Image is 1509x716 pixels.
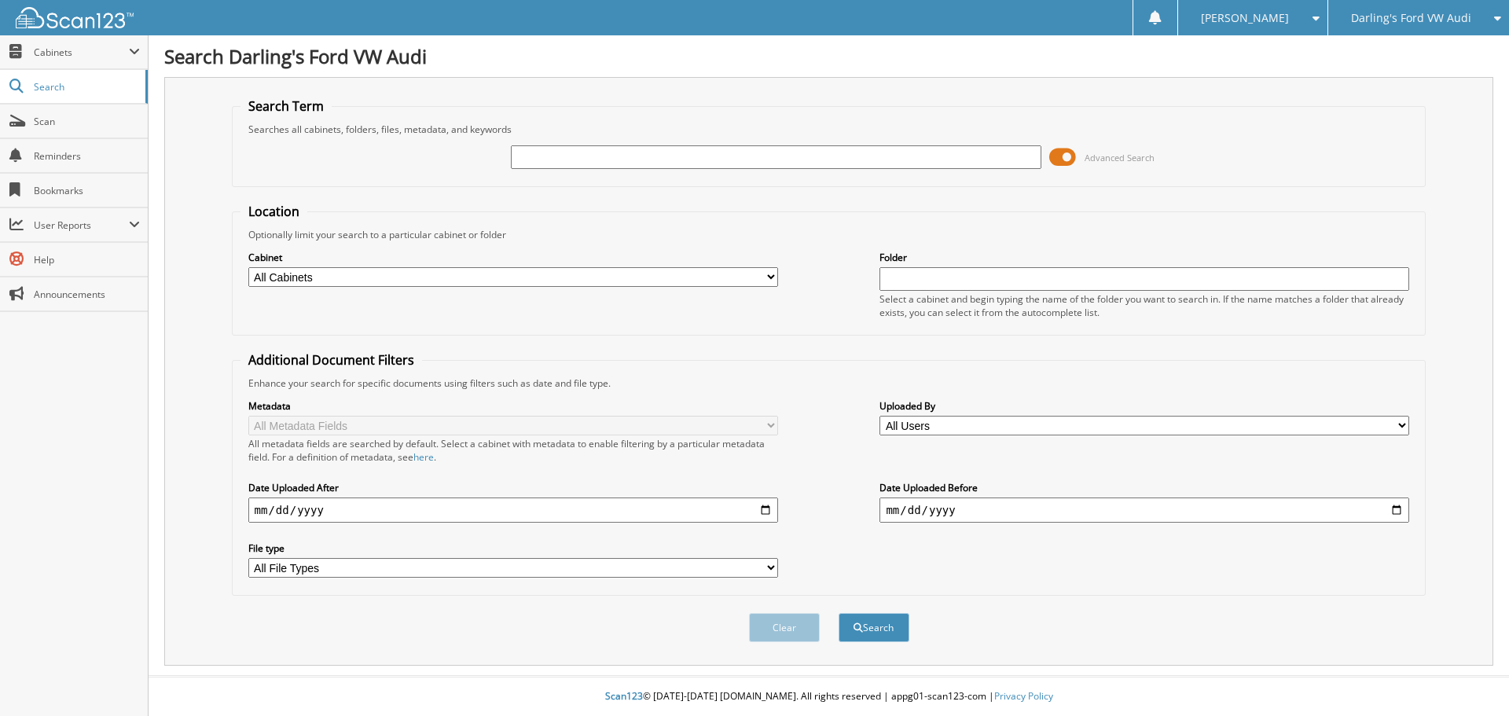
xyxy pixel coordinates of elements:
span: Scan123 [605,689,643,703]
span: Cabinets [34,46,129,59]
span: Advanced Search [1085,152,1155,163]
button: Clear [749,613,820,642]
a: Privacy Policy [994,689,1053,703]
input: end [879,498,1409,523]
img: scan123-logo-white.svg [16,7,134,28]
label: Folder [879,251,1409,264]
span: [PERSON_NAME] [1201,13,1289,23]
span: Search [34,80,138,94]
span: Help [34,253,140,266]
div: Select a cabinet and begin typing the name of the folder you want to search in. If the name match... [879,292,1409,319]
span: Reminders [34,149,140,163]
label: Date Uploaded Before [879,481,1409,494]
div: Optionally limit your search to a particular cabinet or folder [240,228,1418,241]
div: © [DATE]-[DATE] [DOMAIN_NAME]. All rights reserved | appg01-scan123-com | [149,677,1509,716]
label: Date Uploaded After [248,481,778,494]
legend: Location [240,203,307,220]
label: File type [248,542,778,555]
h1: Search Darling's Ford VW Audi [164,43,1493,69]
div: All metadata fields are searched by default. Select a cabinet with metadata to enable filtering b... [248,437,778,464]
input: start [248,498,778,523]
span: User Reports [34,218,129,232]
span: Darling's Ford VW Audi [1351,13,1471,23]
label: Cabinet [248,251,778,264]
div: Searches all cabinets, folders, files, metadata, and keywords [240,123,1418,136]
legend: Additional Document Filters [240,351,422,369]
span: Bookmarks [34,184,140,197]
button: Search [839,613,909,642]
a: here [413,450,434,464]
span: Announcements [34,288,140,301]
span: Scan [34,115,140,128]
iframe: Chat Widget [1430,641,1509,716]
label: Metadata [248,399,778,413]
div: Enhance your search for specific documents using filters such as date and file type. [240,376,1418,390]
label: Uploaded By [879,399,1409,413]
legend: Search Term [240,97,332,115]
